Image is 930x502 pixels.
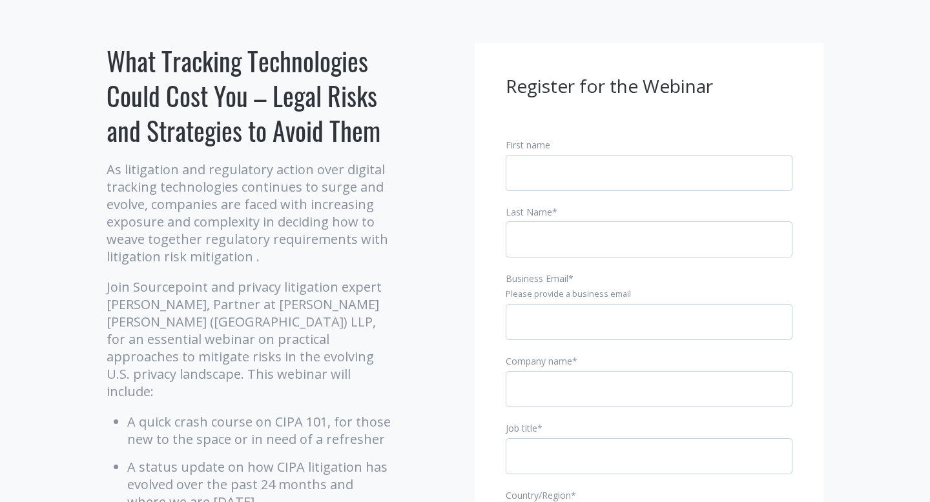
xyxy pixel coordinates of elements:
[506,355,572,367] span: Company name
[506,489,571,501] span: Country/Region
[506,139,550,151] span: First name
[506,288,792,300] legend: Please provide a business email
[506,422,537,434] span: Job title
[107,43,394,148] h1: What Tracking Technologies Could Cost You – Legal Risks and Strategies to Avoid Them
[506,74,792,99] h3: Register for the Webinar
[127,413,394,448] li: A quick crash course on CIPA 101, for those new to the space or in need of a refresher
[506,206,552,218] span: Last Name
[506,272,568,285] span: Business Email
[107,278,394,400] p: Join Sourcepoint and privacy litigation expert [PERSON_NAME], Partner at [PERSON_NAME] [PERSON_NA...
[107,161,394,265] p: As litigation and regulatory action over digital tracking technologies continues to surge and evo...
